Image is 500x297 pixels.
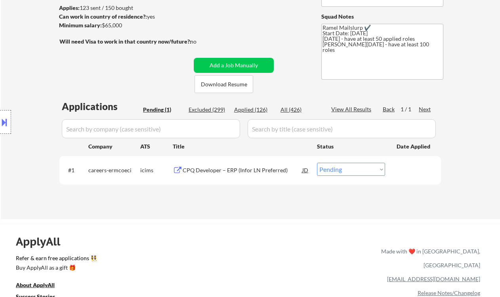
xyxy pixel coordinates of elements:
[59,21,191,29] div: $65,000
[59,4,191,12] div: 123 sent / 150 bought
[16,265,95,270] div: Buy ApplyAll as a gift 🎁
[383,105,395,113] div: Back
[190,38,213,46] div: no
[16,282,55,288] u: About ApplyAll
[173,143,309,150] div: Title
[140,166,173,174] div: icims
[16,235,69,248] div: ApplyAll
[62,119,240,138] input: Search by company (case sensitive)
[378,244,480,272] div: Made with ❤️ in [GEOGRAPHIC_DATA], [GEOGRAPHIC_DATA]
[401,105,419,113] div: 1 / 1
[321,13,443,21] div: Squad Notes
[143,106,183,114] div: Pending (1)
[59,4,80,11] strong: Applies:
[194,58,274,73] button: Add a Job Manually
[59,22,102,29] strong: Minimum salary:
[189,106,228,114] div: Excluded (299)
[248,119,436,138] input: Search by title (case sensitive)
[397,143,431,150] div: Date Applied
[419,105,431,113] div: Next
[317,139,385,153] div: Status
[281,106,320,114] div: All (426)
[195,75,253,93] button: Download Resume
[16,264,95,274] a: Buy ApplyAll as a gift 🎁
[418,289,480,296] a: Release Notes/Changelog
[59,13,189,21] div: yes
[140,143,173,150] div: ATS
[183,166,302,174] div: CPQ Developer – ERP (Infor LN Preferred)
[59,38,191,45] strong: Will need Visa to work in that country now/future?:
[16,255,216,264] a: Refer & earn free applications 👯‍♀️
[16,281,66,291] a: About ApplyAll
[302,163,309,177] div: JD
[387,276,480,282] a: [EMAIL_ADDRESS][DOMAIN_NAME]
[331,105,374,113] div: View All Results
[59,13,147,20] strong: Can work in country of residence?:
[234,106,274,114] div: Applied (126)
